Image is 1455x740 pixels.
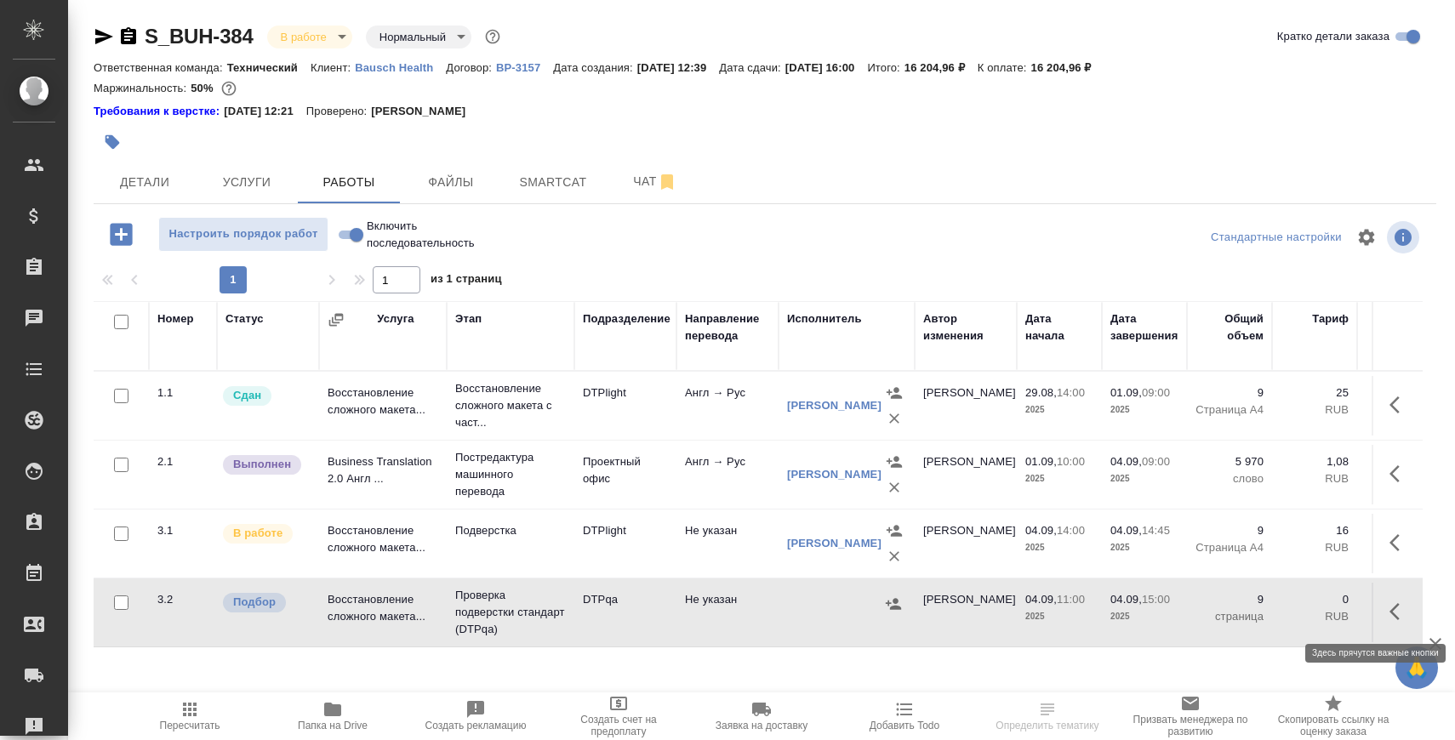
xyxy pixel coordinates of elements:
[915,376,1017,435] td: [PERSON_NAME]
[1281,470,1349,487] p: RUB
[319,514,447,573] td: Восстановление сложного макета...
[1142,524,1170,537] p: 14:45
[319,583,447,642] td: Восстановление сложного макета...
[1379,384,1420,425] button: Здесь прячутся важные кнопки
[1366,522,1442,539] p: 144
[833,692,976,740] button: Добавить Todo
[160,720,220,731] span: Пересчитать
[1281,453,1349,470] p: 1,08
[319,376,447,435] td: Восстановление сложного макета...
[1025,608,1093,625] p: 2025
[978,61,1031,74] p: К оплате:
[455,310,482,327] div: Этап
[306,103,372,120] p: Проверено:
[882,518,907,544] button: Назначить
[1195,608,1264,625] p: страница
[118,26,139,47] button: Скопировать ссылку
[221,522,311,545] div: Исполнитель выполняет работу
[1119,692,1262,740] button: Призвать менеджера по развитию
[574,514,676,573] td: DTPlight
[1142,593,1170,606] p: 15:00
[227,61,311,74] p: Технический
[355,61,446,74] p: Bausch Health
[547,692,690,740] button: Создать счет на предоплату
[157,591,208,608] div: 3.2
[1110,470,1178,487] p: 2025
[94,26,114,47] button: Скопировать ссылку для ЯМессенджера
[276,30,332,44] button: В работе
[1281,591,1349,608] p: 0
[719,61,785,74] p: Дата сдачи:
[1379,522,1420,563] button: Здесь прячутся важные кнопки
[218,77,240,100] button: 6816.60 RUB;
[1262,692,1405,740] button: Скопировать ссылку на оценку заказа
[676,514,779,573] td: Не указан
[1025,455,1057,468] p: 01.09,
[1110,524,1142,537] p: 04.09,
[1387,221,1423,253] span: Посмотреть информацию
[168,225,319,244] span: Настроить порядок работ
[676,445,779,504] td: Англ → Рус
[657,172,677,192] svg: Отписаться
[976,692,1119,740] button: Определить тематику
[882,449,907,475] button: Назначить
[1195,401,1264,418] p: Страница А4
[224,103,306,120] p: [DATE] 12:21
[1366,453,1442,470] p: 6 447,6
[94,61,227,74] p: Ответственная команда:
[787,310,862,327] div: Исполнитель
[882,380,907,406] button: Назначить
[676,583,779,642] td: Не указан
[512,172,594,193] span: Smartcat
[1195,310,1264,344] div: Общий объем
[261,692,404,740] button: Папка на Drive
[94,103,224,120] a: Требования к верстке:
[455,522,566,539] p: Подверстка
[206,172,288,193] span: Услуги
[1281,401,1349,418] p: RUB
[574,445,676,504] td: Проектный офис
[690,692,833,740] button: Заявка на доставку
[221,384,311,407] div: Менеджер проверил работу исполнителя, передает ее на следующий этап
[787,537,882,549] a: [PERSON_NAME]
[882,475,907,500] button: Удалить
[1110,455,1142,468] p: 04.09,
[915,583,1017,642] td: [PERSON_NAME]
[1110,310,1178,344] div: Дата завершения
[446,61,496,74] p: Договор:
[1366,384,1442,401] p: 225
[1195,539,1264,556] p: Страница А4
[685,310,770,344] div: Направление перевода
[614,171,696,192] span: Чат
[1057,386,1085,399] p: 14:00
[496,60,553,74] a: ВР-3157
[583,310,670,327] div: Подразделение
[1366,401,1442,418] p: RUB
[1402,650,1431,686] span: 🙏
[94,103,224,120] div: Нажми, чтобы открыть папку с инструкцией
[1312,310,1349,327] div: Тариф
[355,60,446,74] a: Bausch Health
[308,172,390,193] span: Работы
[1379,453,1420,494] button: Здесь прячутся важные кнопки
[1057,593,1085,606] p: 11:00
[787,468,882,481] a: [PERSON_NAME]
[1110,386,1142,399] p: 01.09,
[1110,608,1178,625] p: 2025
[1281,522,1349,539] p: 16
[319,445,447,504] td: Business Translation 2.0 Англ ...
[496,61,553,74] p: ВР-3157
[574,583,676,642] td: DTPqa
[1110,593,1142,606] p: 04.09,
[233,525,282,542] p: В работе
[1025,593,1057,606] p: 04.09,
[298,720,368,731] span: Папка на Drive
[785,61,868,74] p: [DATE] 16:00
[1277,28,1389,45] span: Кратко детали заказа
[225,310,264,327] div: Статус
[1057,524,1085,537] p: 14:00
[1195,591,1264,608] p: 9
[157,453,208,470] div: 2.1
[1142,455,1170,468] p: 09:00
[221,591,311,614] div: Можно подбирать исполнителей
